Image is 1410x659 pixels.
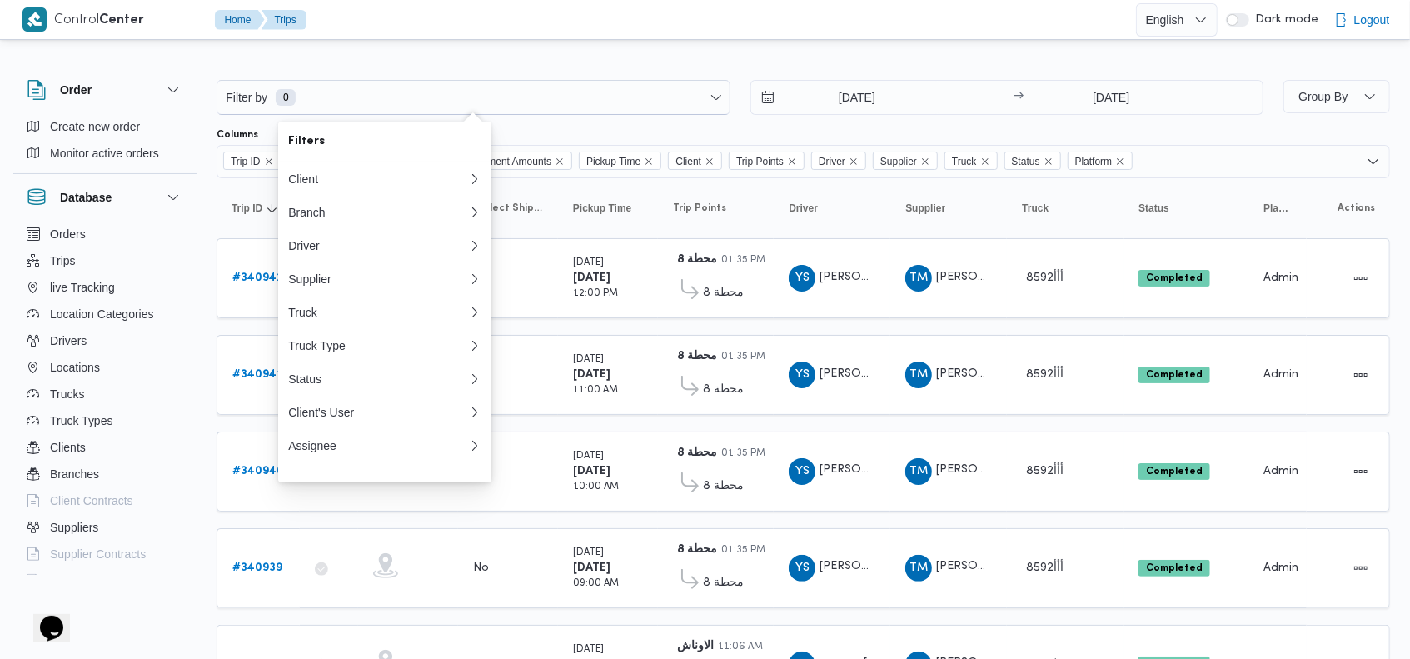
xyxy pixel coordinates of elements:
span: Supplier Contracts [50,544,146,564]
input: Press the down key to open a popover containing a calendar. [751,81,940,114]
button: Supplier [899,195,999,222]
span: محطة 8 [703,477,744,497]
span: Trip Points [673,202,726,215]
button: Drivers [20,327,190,354]
span: TM [909,458,928,485]
small: 01:35 PM [721,352,765,362]
span: Status [1138,202,1169,215]
button: Database [27,187,183,207]
span: [PERSON_NAME] [936,272,1031,282]
div: Yasr Sameir Azaiaz Yousf [789,458,815,485]
span: Drivers [50,331,87,351]
button: live Tracking [20,274,190,301]
button: Filter by0 available filters [217,81,730,114]
button: Remove Platform from selection in this group [1115,157,1125,167]
b: محطة 8 [677,544,717,555]
button: Driver [782,195,882,222]
div: Status [288,372,468,386]
button: Home [215,10,265,30]
b: [DATE] [573,466,610,477]
button: Remove Pickup Time from selection in this group [644,157,654,167]
small: [DATE] [573,355,604,364]
span: Branches [50,464,99,484]
div: → [1014,92,1024,103]
small: 01:35 PM [721,256,765,265]
span: YS [795,362,810,388]
div: Truck Type [288,339,468,352]
button: Devices [20,567,190,594]
div: Tarq Muhammad Zghlol Said [905,265,932,292]
button: Supplier [278,262,491,296]
span: Admin [1263,562,1298,573]
span: TM [909,265,928,292]
span: محطة 8 [703,380,744,400]
span: Create new order [50,117,140,137]
div: No [473,561,489,576]
button: Locations [20,354,190,381]
button: Remove Trip Points from selection in this group [787,157,797,167]
span: Supplier [905,202,945,215]
b: [DATE] [573,562,610,573]
span: Admin [1263,466,1298,477]
span: [PERSON_NAME] [820,272,914,282]
span: Group By [1298,90,1348,103]
span: Trip ID; Sorted in descending order [232,202,262,215]
span: 8592أأأ [1026,562,1064,573]
button: Truck Types [20,407,190,434]
span: 0 available filters [276,89,296,106]
span: [PERSON_NAME] [820,465,914,476]
span: live Tracking [50,277,115,297]
button: Remove Client from selection in this group [705,157,715,167]
button: Trips [262,10,306,30]
span: Client [668,152,722,170]
span: [PERSON_NAME] [936,465,1031,476]
button: Truck [1015,195,1115,222]
button: Remove Driver from selection in this group [849,157,859,167]
span: Trip Points [736,152,784,171]
span: Collect Shipment Amounts [426,152,572,170]
span: Filter by [224,87,269,107]
b: محطة 8 [677,447,717,458]
span: محطة 8 [703,283,744,303]
span: YS [795,265,810,292]
button: Status [1132,195,1240,222]
span: محطة 8 [703,573,744,593]
span: Admin [1263,272,1298,283]
small: 01:35 PM [721,546,765,555]
button: Supplier Contracts [20,541,190,567]
input: Press the down key to open a popover containing a calendar. [1029,81,1194,114]
span: Status [1004,152,1061,170]
button: Client's User [278,396,491,429]
span: TM [909,555,928,582]
span: Trucks [50,384,84,404]
b: [DATE] [573,272,610,283]
small: 11:06 AM [718,642,763,652]
span: Pickup Time [579,152,661,170]
button: Remove Status from selection in this group [1044,157,1054,167]
span: Driver [811,152,866,170]
span: Filters [288,132,481,152]
button: Location Categories [20,301,190,327]
span: Platform [1068,152,1133,170]
div: Client's User [288,406,468,419]
b: Completed [1146,273,1203,283]
button: Trucks [20,381,190,407]
button: Driver [278,229,491,262]
button: Branches [20,461,190,487]
h3: Order [60,80,92,100]
span: Supplier [873,152,938,170]
span: 8592أأأ [1026,466,1064,477]
div: Assignee [288,439,461,452]
a: #340939 [232,558,282,578]
span: Truck [944,152,998,170]
a: #340942 [232,268,283,288]
small: 11:00 AM [573,386,618,395]
span: Driver [819,152,845,171]
button: Truck Type [278,329,491,362]
div: Yasr Sameir Azaiaz Yousf [789,265,815,292]
b: Completed [1146,467,1203,477]
button: Actions [1348,265,1374,292]
button: Actions [1348,362,1374,388]
span: Supplier [880,152,917,171]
